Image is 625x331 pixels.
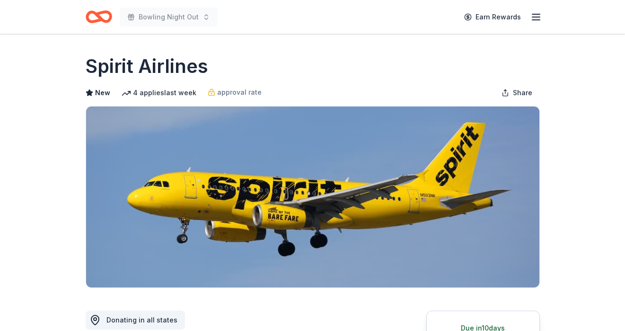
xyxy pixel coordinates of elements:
[106,316,177,324] span: Donating in all states
[86,53,208,80] h1: Spirit Airlines
[86,107,539,287] img: Image for Spirit Airlines
[86,6,112,28] a: Home
[120,8,218,27] button: Bowling Night Out
[95,87,110,98] span: New
[122,87,196,98] div: 4 applies last week
[139,11,199,23] span: Bowling Night Out
[217,87,262,98] span: approval rate
[494,83,540,102] button: Share
[513,87,532,98] span: Share
[458,9,527,26] a: Earn Rewards
[208,87,262,98] a: approval rate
